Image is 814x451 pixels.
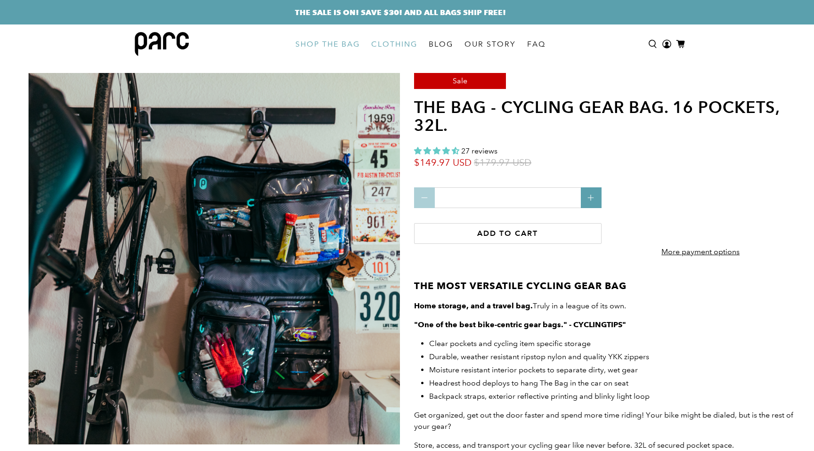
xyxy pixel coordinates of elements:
[295,7,506,18] a: THE SALE IS ON! SAVE $30! AND ALL BAGS SHIP FREE!
[453,76,467,85] span: Sale
[414,411,793,431] span: Get organized, get out the door faster and spend more time riding! Your bike might be dialed, but...
[414,441,734,450] span: Store, access, and transport your cycling gear like never before. 32L of secured pocket space.
[366,31,423,57] a: CLOTHING
[429,392,650,401] span: Backpack straps, exterior reflective printing and blinky light loop
[414,98,800,135] h1: THE BAG - cycling gear bag. 16 pockets, 32L.
[414,157,472,169] span: $149.97 USD
[414,146,459,155] span: 4.33 stars
[474,157,531,169] span: $179.97 USD
[626,240,775,269] a: More payment options
[429,339,591,348] span: Clear pockets and cycling item specific storage
[429,352,649,361] span: Durable, weather resistant ripstop nylon and quality YKK zippers
[420,301,626,310] span: Truly in a league of its own.
[28,73,400,444] img: Parc cycling gear bag hanging open on garage wall next to road bike. Bike gear bag filled with cy...
[420,301,533,310] strong: ome storage, and a travel bag.
[423,31,459,57] a: BLOG
[429,379,628,387] span: Headrest hood deploys to hang The Bag in the car on seat
[477,229,538,238] span: Add to cart
[414,223,602,244] button: Add to cart
[459,31,521,57] a: OUR STORY
[290,24,551,64] nav: main navigation
[414,280,627,291] strong: THE MOST VERSATILE CYCLING GEAR BAG
[414,301,420,310] strong: H
[290,31,366,57] a: SHOP THE BAG
[414,320,626,329] strong: "One of the best bike-centric gear bags." - CYCLINGTIPS"
[521,31,551,57] a: FAQ
[135,32,189,56] img: parc bag logo
[461,146,497,155] span: 27 reviews
[429,365,638,374] span: Moisture resistant interior pockets to separate dirty, wet gear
